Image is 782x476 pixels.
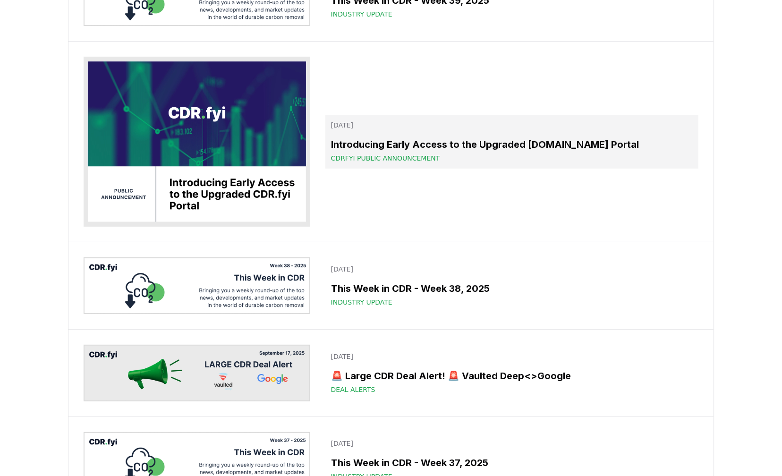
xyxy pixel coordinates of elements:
[331,385,375,394] span: Deal Alerts
[331,297,392,307] span: Industry Update
[331,153,440,163] span: CDRfyi Public Announcement
[84,57,310,227] img: Introducing Early Access to the Upgraded CDR.fyi Portal blog post image
[84,257,310,314] img: This Week in CDR - Week 38, 2025 blog post image
[331,369,693,383] h3: 🚨 Large CDR Deal Alert! 🚨 Vaulted Deep<>Google
[331,456,693,470] h3: This Week in CDR - Week 37, 2025
[325,346,698,400] a: [DATE]🚨 Large CDR Deal Alert! 🚨 Vaulted Deep<>GoogleDeal Alerts
[331,264,693,274] p: [DATE]
[325,115,698,169] a: [DATE]Introducing Early Access to the Upgraded [DOMAIN_NAME] PortalCDRfyi Public Announcement
[331,137,693,152] h3: Introducing Early Access to the Upgraded [DOMAIN_NAME] Portal
[331,9,392,19] span: Industry Update
[325,259,698,313] a: [DATE]This Week in CDR - Week 38, 2025Industry Update
[331,352,693,361] p: [DATE]
[331,120,693,130] p: [DATE]
[331,439,693,448] p: [DATE]
[84,345,310,401] img: 🚨 Large CDR Deal Alert! 🚨 Vaulted Deep<>Google blog post image
[331,281,693,296] h3: This Week in CDR - Week 38, 2025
